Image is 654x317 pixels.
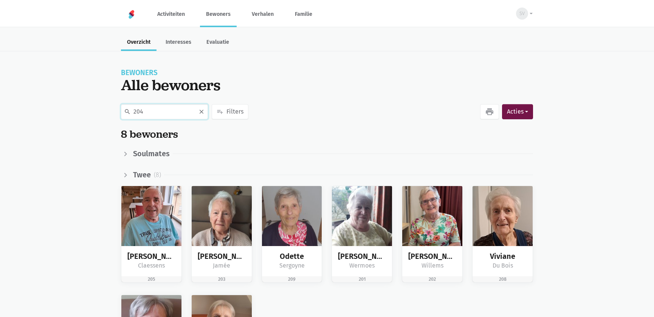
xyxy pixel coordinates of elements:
[127,252,175,261] div: [PERSON_NAME]
[472,186,533,283] a: bewoner afbeelding Viviane Du Bois 208
[473,276,533,282] div: 208
[192,276,252,282] div: 203
[127,10,136,19] img: Home
[121,186,182,283] a: bewoner afbeelding [PERSON_NAME] Claessens 205
[121,104,208,119] input: Zoek (naam of kamer)
[121,149,130,158] i: chevron_right
[262,186,322,283] a: bewoner afbeelding Odette Sergoyne 209
[402,276,462,282] div: 202
[332,186,392,246] img: bewoner afbeelding
[121,69,533,76] div: Bewoners
[192,186,252,246] img: bewoner afbeelding
[502,104,533,119] button: Acties
[485,107,494,116] i: print
[198,252,246,261] div: [PERSON_NAME]
[408,261,456,271] div: Willems
[402,186,462,246] img: bewoner afbeelding
[480,104,499,119] a: print
[121,171,130,180] i: chevron_right
[268,252,316,261] div: Odette
[338,252,386,261] div: [PERSON_NAME]
[198,261,246,271] div: Jamée
[212,104,248,119] button: playlist_addFilters
[198,108,205,115] i: close
[408,252,456,261] div: [PERSON_NAME]
[200,35,235,51] a: Evaluatie
[121,76,533,94] div: Alle bewoners
[479,261,527,271] div: Du Bois
[160,35,197,51] a: Interesses
[154,172,161,179] small: (8)
[262,276,322,282] div: 209
[479,252,527,261] div: Viviane
[332,276,392,282] div: 201
[151,2,191,27] a: Activiteiten
[191,186,252,283] a: bewoner afbeelding [PERSON_NAME] Jamée 203
[511,5,533,22] button: SV
[124,108,131,115] i: search
[473,186,533,246] img: bewoner afbeelding
[121,171,161,180] a: chevron_right Twee(8)
[217,108,223,115] i: playlist_add
[121,186,181,246] img: bewoner afbeelding
[121,128,178,140] h3: 8 bewoners
[121,35,157,51] a: Overzicht
[338,261,386,271] div: Wermoes
[262,186,322,246] img: bewoner afbeelding
[127,261,175,271] div: Claessens
[519,10,525,17] span: SV
[268,261,316,271] div: Sergoyne
[200,2,237,27] a: Bewoners
[121,276,181,282] div: 205
[246,2,280,27] a: Verhalen
[332,186,392,283] a: bewoner afbeelding [PERSON_NAME] Wermoes 201
[289,2,318,27] a: Familie
[402,186,463,283] a: bewoner afbeelding [PERSON_NAME] Willems 202
[121,149,170,158] a: chevron_right Soulmates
